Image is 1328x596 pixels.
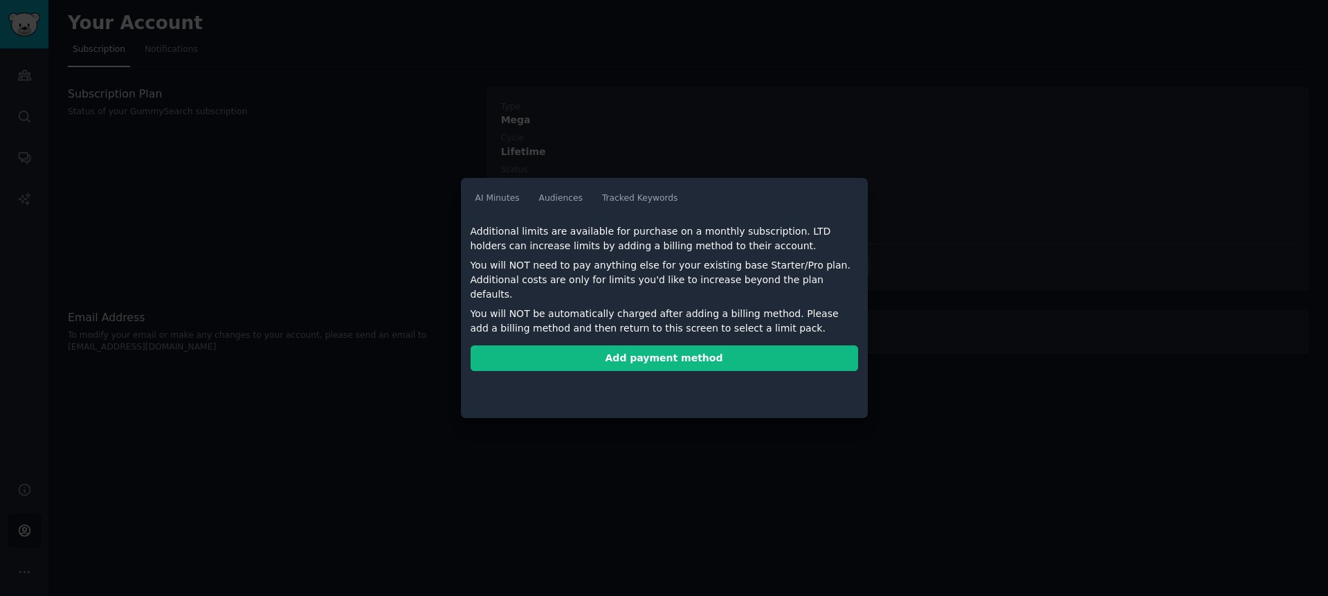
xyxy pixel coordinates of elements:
a: Audiences [534,188,588,216]
div: Additional limits are available for purchase on a monthly subscription. LTD holders can increase ... [471,224,858,253]
a: AI Minutes [471,188,525,216]
span: Audiences [539,192,583,205]
button: Add payment method [471,345,858,371]
span: Tracked Keywords [602,192,678,205]
span: AI Minutes [475,192,520,205]
a: Tracked Keywords [597,188,683,216]
div: You will NOT need to pay anything else for your existing base Starter/Pro plan. Additional costs ... [471,258,858,302]
div: You will NOT be automatically charged after adding a billing method. Please add a billing method ... [471,307,858,336]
